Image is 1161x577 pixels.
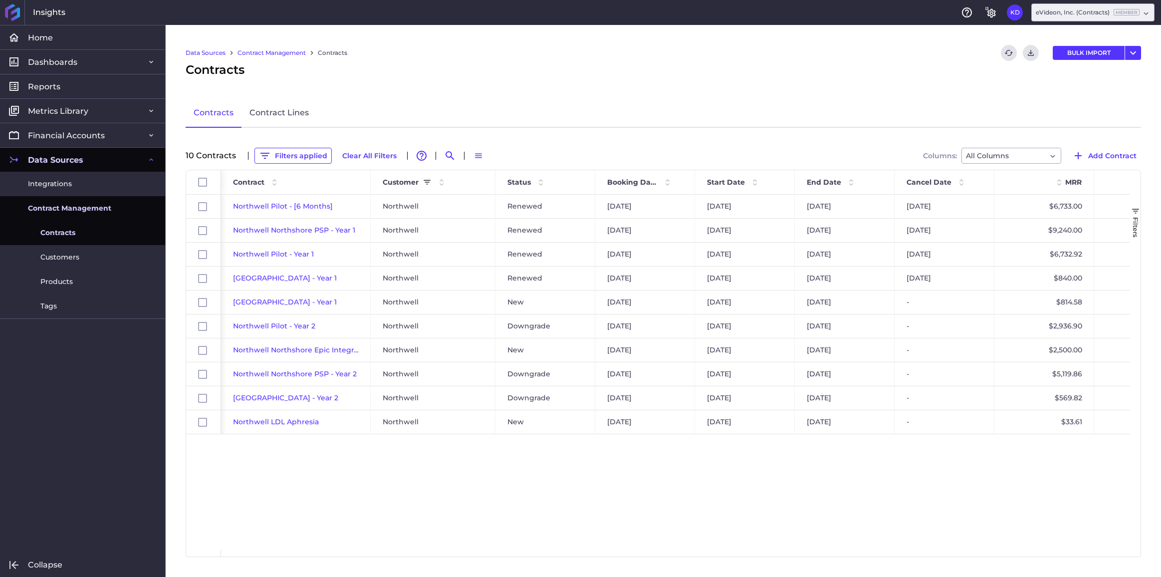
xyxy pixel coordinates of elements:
div: [DATE] [695,243,795,266]
div: Press SPACE to select this row. [186,362,221,386]
a: Contract Lines [241,99,317,128]
div: [DATE] [595,267,695,290]
div: [DATE] [695,290,795,314]
span: Dashboards [28,57,77,67]
div: - [895,338,994,362]
div: [DATE] [895,219,994,242]
div: eVideon, Inc. (Contracts) [1036,8,1140,17]
span: Columns: [923,152,957,159]
div: [DATE] [595,386,695,410]
a: Contracts [186,99,241,128]
button: BULK IMPORT [1053,46,1125,60]
div: [DATE] [795,314,895,338]
span: All Columns [966,150,1009,162]
div: [DATE] [795,386,895,410]
div: [DATE] [595,410,695,434]
div: [DATE] [895,195,994,218]
div: Press SPACE to select this row. [186,314,221,338]
div: $33.61 [994,410,1094,434]
div: $5,119.86 [994,362,1094,386]
a: Northwell Northshore Epic Integration [233,345,372,354]
div: [DATE] [795,362,895,386]
button: General Settings [983,4,999,20]
div: [DATE] [695,362,795,386]
a: Northwell Pilot - [6 Months] [233,202,333,211]
span: Status [507,178,531,187]
span: Booking Date [607,178,658,187]
div: [DATE] [695,219,795,242]
span: Northwell [383,315,419,337]
span: Metrics Library [28,106,88,116]
span: Filters [1132,217,1140,238]
a: Data Sources [186,48,226,57]
span: Northwell [383,219,419,242]
div: - [895,386,994,410]
span: Products [40,277,73,287]
a: Northwell Pilot - Year 2 [233,321,315,330]
div: $9,240.00 [994,219,1094,242]
div: [DATE] [795,243,895,266]
span: Northwell [383,195,419,218]
span: MRR [1065,178,1082,187]
span: Contract [233,178,264,187]
a: Northwell LDL Aphresia [233,417,319,426]
div: [DATE] [595,314,695,338]
button: Download [1023,45,1039,61]
div: Downgrade [495,314,595,338]
div: [DATE] [595,219,695,242]
div: - [895,314,994,338]
div: Press SPACE to select this row. [186,243,221,267]
div: [DATE] [595,243,695,266]
div: Press SPACE to select this row. [186,290,221,314]
span: Customers [40,252,79,263]
div: Press SPACE to select this row. [186,195,221,219]
span: End Date [807,178,841,187]
span: Northwell Northshore PSP - Year 1 [233,226,355,235]
div: [DATE] [795,410,895,434]
button: Clear All Filters [338,148,401,164]
div: [DATE] [595,195,695,218]
div: [DATE] [595,290,695,314]
div: Downgrade [495,386,595,410]
div: [DATE] [695,314,795,338]
span: Start Date [707,178,745,187]
span: Northwell [383,363,419,385]
div: Renewed [495,219,595,242]
div: [DATE] [795,219,895,242]
span: Home [28,32,53,43]
div: [DATE] [595,362,695,386]
div: - [895,362,994,386]
div: Press SPACE to select this row. [186,219,221,243]
div: Dropdown select [961,148,1061,164]
div: Renewed [495,243,595,266]
div: [DATE] [695,267,795,290]
a: Contracts [318,48,347,57]
div: [DATE] [895,243,994,266]
span: Northwell [383,411,419,433]
div: [DATE] [795,195,895,218]
div: $569.82 [994,386,1094,410]
a: [GEOGRAPHIC_DATA] - Year 1 [233,297,337,306]
span: Reports [28,81,60,92]
div: [DATE] [695,195,795,218]
button: User Menu [1125,46,1141,60]
div: New [495,290,595,314]
span: Cancel Date [907,178,951,187]
div: Press SPACE to select this row. [186,410,221,434]
button: Add Contract [1068,148,1141,164]
button: Filters applied [254,148,332,164]
div: Renewed [495,267,595,290]
div: Dropdown select [1031,3,1155,21]
span: Integrations [28,179,72,189]
span: Financial Accounts [28,130,105,141]
span: Northwell [383,291,419,313]
div: $6,733.00 [994,195,1094,218]
span: Tags [40,301,57,311]
span: Northwell [383,339,419,361]
div: [DATE] [695,386,795,410]
div: New [495,410,595,434]
div: - [895,290,994,314]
